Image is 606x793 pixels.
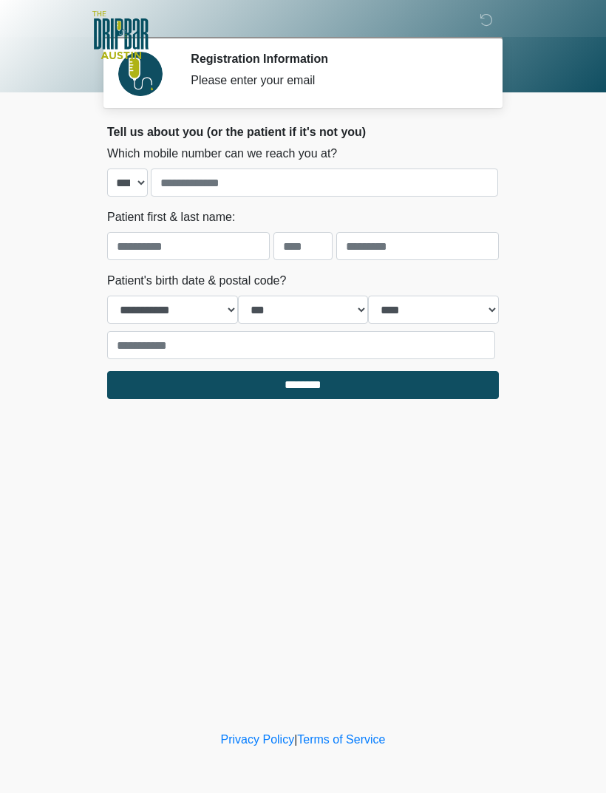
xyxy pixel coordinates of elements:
[118,52,163,96] img: Agent Avatar
[107,145,337,163] label: Which mobile number can we reach you at?
[294,733,297,746] a: |
[107,272,286,290] label: Patient's birth date & postal code?
[107,208,235,226] label: Patient first & last name:
[191,72,477,89] div: Please enter your email
[297,733,385,746] a: Terms of Service
[221,733,295,746] a: Privacy Policy
[107,125,499,139] h2: Tell us about you (or the patient if it's not you)
[92,11,149,59] img: The DRIPBaR - Austin The Domain Logo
